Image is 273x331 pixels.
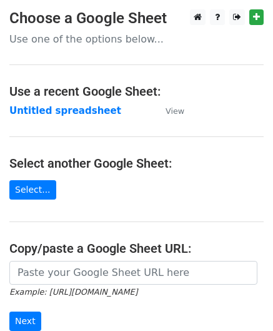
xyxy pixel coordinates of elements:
h4: Use a recent Google Sheet: [9,84,264,99]
small: Example: [URL][DOMAIN_NAME] [9,287,137,297]
h3: Choose a Google Sheet [9,9,264,28]
h4: Select another Google Sheet: [9,156,264,171]
p: Use one of the options below... [9,33,264,46]
a: Select... [9,180,56,200]
input: Paste your Google Sheet URL here [9,261,257,285]
input: Next [9,312,41,331]
a: Untitled spreadsheet [9,105,121,116]
h4: Copy/paste a Google Sheet URL: [9,241,264,256]
small: View [166,106,184,116]
a: View [153,105,184,116]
